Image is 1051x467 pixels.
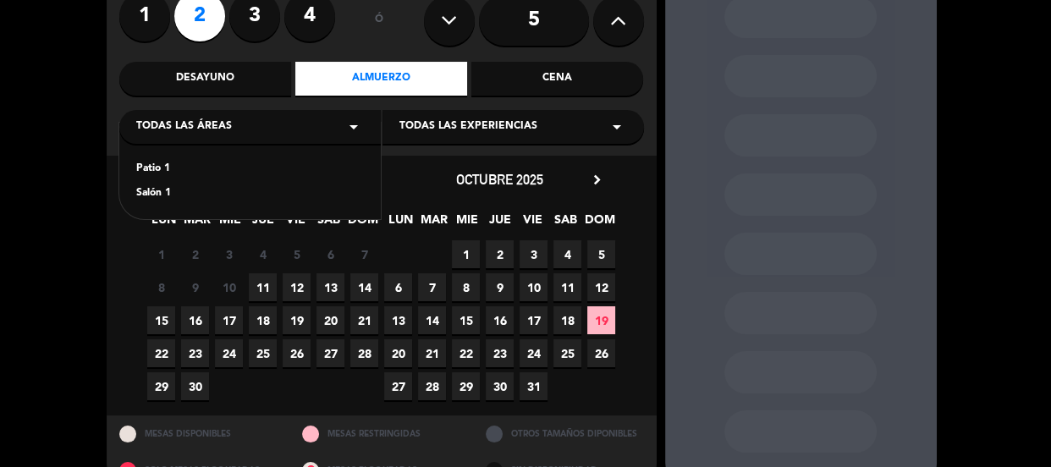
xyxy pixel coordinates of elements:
[289,415,473,452] div: MESAS RESTRINGIDAS
[181,372,209,400] span: 30
[107,415,290,452] div: MESAS DISPONIBLES
[418,273,446,301] span: 7
[387,210,415,238] span: LUN
[418,339,446,367] span: 21
[452,240,480,268] span: 1
[249,240,277,268] span: 4
[552,210,580,238] span: SAB
[147,240,175,268] span: 1
[181,273,209,301] span: 9
[350,339,378,367] span: 28
[384,372,412,400] span: 27
[486,210,514,238] span: JUE
[316,306,344,334] span: 20
[147,339,175,367] span: 22
[452,372,480,400] span: 29
[181,306,209,334] span: 16
[486,273,514,301] span: 9
[283,273,311,301] span: 12
[587,339,615,367] span: 26
[316,240,344,268] span: 6
[249,339,277,367] span: 25
[553,240,581,268] span: 4
[452,306,480,334] span: 15
[587,240,615,268] span: 5
[520,339,548,367] span: 24
[520,372,548,400] span: 31
[399,118,537,135] span: Todas las experiencias
[283,306,311,334] span: 19
[420,210,448,238] span: MAR
[520,306,548,334] span: 17
[215,240,243,268] span: 3
[344,117,364,137] i: arrow_drop_down
[418,306,446,334] span: 14
[183,210,211,238] span: MAR
[486,372,514,400] span: 30
[486,240,514,268] span: 2
[136,185,364,202] div: Salón 1
[119,62,291,96] div: Desayuno
[453,210,481,238] span: MIE
[588,171,606,189] i: chevron_right
[215,273,243,301] span: 10
[315,210,343,238] span: SAB
[384,306,412,334] span: 13
[147,273,175,301] span: 8
[216,210,244,238] span: MIE
[316,339,344,367] span: 27
[384,339,412,367] span: 20
[456,171,543,188] span: octubre 2025
[585,210,613,238] span: DOM
[384,273,412,301] span: 6
[587,273,615,301] span: 12
[350,273,378,301] span: 14
[147,372,175,400] span: 29
[520,273,548,301] span: 10
[607,117,627,137] i: arrow_drop_down
[215,339,243,367] span: 24
[283,339,311,367] span: 26
[553,339,581,367] span: 25
[181,339,209,367] span: 23
[519,210,547,238] span: VIE
[249,210,277,238] span: JUE
[147,306,175,334] span: 15
[348,210,376,238] span: DOM
[471,62,643,96] div: Cena
[136,118,232,135] span: Todas las áreas
[316,273,344,301] span: 13
[418,372,446,400] span: 28
[553,273,581,301] span: 11
[150,210,178,238] span: LUN
[452,339,480,367] span: 22
[249,306,277,334] span: 18
[350,306,378,334] span: 21
[282,210,310,238] span: VIE
[283,240,311,268] span: 5
[136,161,364,178] div: Patio 1
[452,273,480,301] span: 8
[249,273,277,301] span: 11
[473,415,657,452] div: OTROS TAMAÑOS DIPONIBLES
[181,240,209,268] span: 2
[520,240,548,268] span: 3
[486,339,514,367] span: 23
[587,306,615,334] span: 19
[553,306,581,334] span: 18
[350,240,378,268] span: 7
[215,306,243,334] span: 17
[486,306,514,334] span: 16
[295,62,467,96] div: Almuerzo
